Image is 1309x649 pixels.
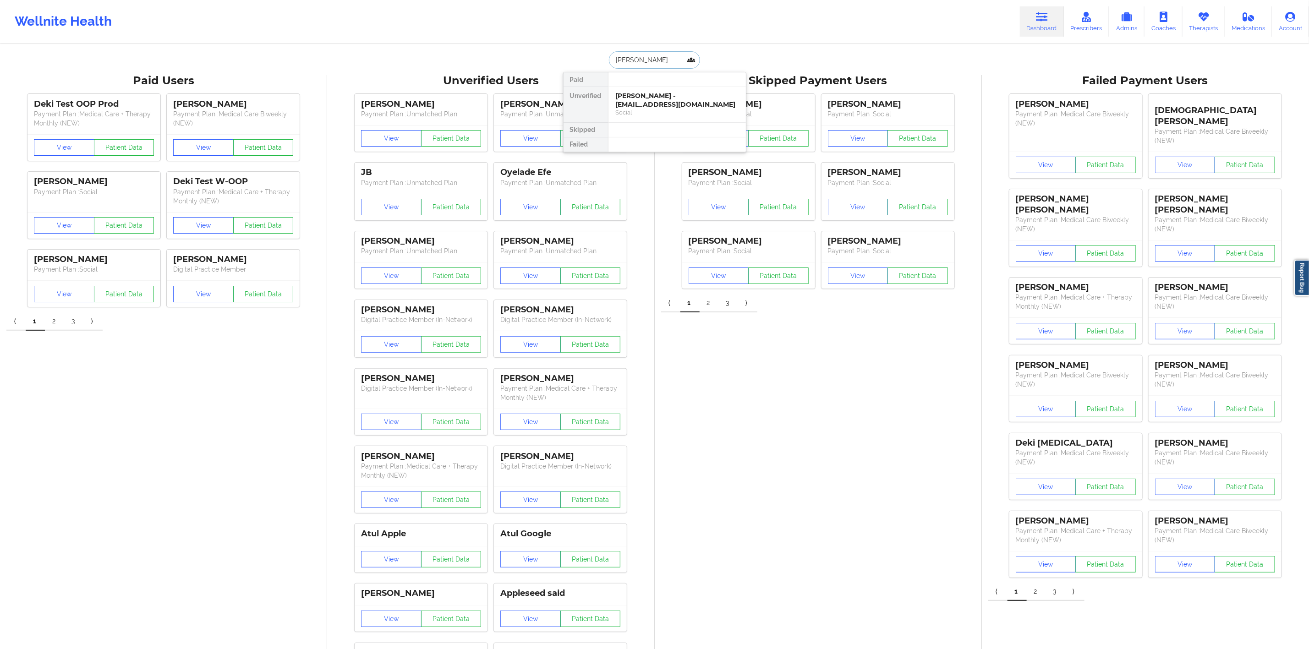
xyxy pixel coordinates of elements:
[421,199,482,215] button: Patient Data
[1016,323,1076,339] button: View
[421,491,482,508] button: Patient Data
[173,99,293,109] div: [PERSON_NAME]
[828,109,948,119] p: Payment Plan : Social
[1155,401,1216,417] button: View
[173,286,234,302] button: View
[1016,448,1136,467] p: Payment Plan : Medical Care Biweekly (NEW)
[1075,401,1136,417] button: Patient Data
[1016,293,1136,311] p: Payment Plan : Medical Care + Therapy Monthly (NEW)
[828,236,948,246] div: [PERSON_NAME]
[560,199,621,215] button: Patient Data
[6,312,103,331] div: Pagination Navigation
[700,294,719,312] a: 2
[361,336,422,353] button: View
[26,312,45,331] a: 1
[361,199,422,215] button: View
[1016,360,1136,371] div: [PERSON_NAME]
[500,178,620,187] p: Payment Plan : Unmatched Plan
[719,294,738,312] a: 3
[500,451,620,462] div: [PERSON_NAME]
[1016,282,1136,293] div: [PERSON_NAME]
[94,217,154,234] button: Patient Data
[988,583,1084,601] div: Pagination Navigation
[500,315,620,324] p: Digital Practice Member (In-Network)
[738,294,757,312] a: Next item
[500,236,620,246] div: [PERSON_NAME]
[1215,323,1275,339] button: Patient Data
[6,74,321,88] div: Paid Users
[361,178,481,187] p: Payment Plan : Unmatched Plan
[1183,6,1225,37] a: Therapists
[828,246,948,256] p: Payment Plan : Social
[500,414,561,430] button: View
[361,305,481,315] div: [PERSON_NAME]
[1016,109,1136,128] p: Payment Plan : Medical Care Biweekly (NEW)
[34,265,154,274] p: Payment Plan : Social
[1016,99,1136,109] div: [PERSON_NAME]
[1155,245,1216,262] button: View
[1027,583,1046,601] a: 2
[748,199,809,215] button: Patient Data
[34,99,154,109] div: Deki Test OOP Prod
[689,246,809,256] p: Payment Plan : Social
[361,451,481,462] div: [PERSON_NAME]
[500,267,561,284] button: View
[1075,556,1136,573] button: Patient Data
[689,267,749,284] button: View
[421,267,482,284] button: Patient Data
[1155,127,1275,145] p: Payment Plan : Medical Care Biweekly (NEW)
[1215,245,1275,262] button: Patient Data
[1155,194,1275,215] div: [PERSON_NAME] [PERSON_NAME]
[1145,6,1183,37] a: Coaches
[560,130,621,147] button: Patient Data
[361,130,422,147] button: View
[828,99,948,109] div: [PERSON_NAME]
[6,312,26,331] a: Previous item
[361,167,481,178] div: JB
[1155,479,1216,495] button: View
[689,236,809,246] div: [PERSON_NAME]
[689,109,809,119] p: Payment Plan : Social
[173,109,293,128] p: Payment Plan : Medical Care Biweekly (NEW)
[1075,323,1136,339] button: Patient Data
[1225,6,1272,37] a: Medications
[361,529,481,539] div: Atul Apple
[34,254,154,265] div: [PERSON_NAME]
[173,254,293,265] div: [PERSON_NAME]
[1016,157,1076,173] button: View
[1016,479,1076,495] button: View
[64,312,83,331] a: 3
[564,87,608,123] div: Unverified
[1016,215,1136,234] p: Payment Plan : Medical Care Biweekly (NEW)
[361,373,481,384] div: [PERSON_NAME]
[616,109,739,116] div: Social
[500,373,620,384] div: [PERSON_NAME]
[988,74,1303,88] div: Failed Payment Users
[361,99,481,109] div: [PERSON_NAME]
[689,199,749,215] button: View
[1016,526,1136,545] p: Payment Plan : Medical Care + Therapy Monthly (NEW)
[616,92,739,109] div: [PERSON_NAME] - [EMAIL_ADDRESS][DOMAIN_NAME]
[661,74,975,88] div: Skipped Payment Users
[748,130,809,147] button: Patient Data
[1016,371,1136,389] p: Payment Plan : Medical Care Biweekly (NEW)
[560,414,621,430] button: Patient Data
[83,312,103,331] a: Next item
[1016,556,1076,573] button: View
[361,588,481,599] div: [PERSON_NAME]
[828,178,948,187] p: Payment Plan : Social
[1016,401,1076,417] button: View
[233,217,294,234] button: Patient Data
[1046,583,1065,601] a: 3
[233,286,294,302] button: Patient Data
[421,611,482,627] button: Patient Data
[1155,215,1275,234] p: Payment Plan : Medical Care Biweekly (NEW)
[173,176,293,187] div: Deki Test W-OOP
[1109,6,1145,37] a: Admins
[828,267,888,284] button: View
[361,267,422,284] button: View
[361,491,422,508] button: View
[361,551,422,567] button: View
[361,462,481,480] p: Payment Plan : Medical Care + Therapy Monthly (NEW)
[689,99,809,109] div: [PERSON_NAME]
